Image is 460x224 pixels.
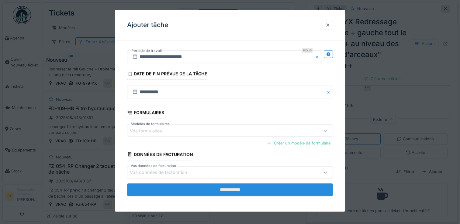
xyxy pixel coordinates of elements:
div: Vos données de facturation [130,169,196,176]
button: Close [315,50,321,63]
div: Date de fin prévue de la tâche [127,69,207,80]
label: Période de travail [131,47,162,54]
div: Vos formulaires [130,127,171,134]
div: Données de facturation [127,150,193,160]
div: Créer un modèle de formulaire [264,139,333,148]
button: Close [326,86,333,98]
label: Vos données de facturation [130,163,177,168]
div: Requis [302,48,313,53]
h3: Ajouter tâche [127,21,168,29]
label: Modèles de formulaires [130,122,171,127]
div: Formulaires [127,108,164,118]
